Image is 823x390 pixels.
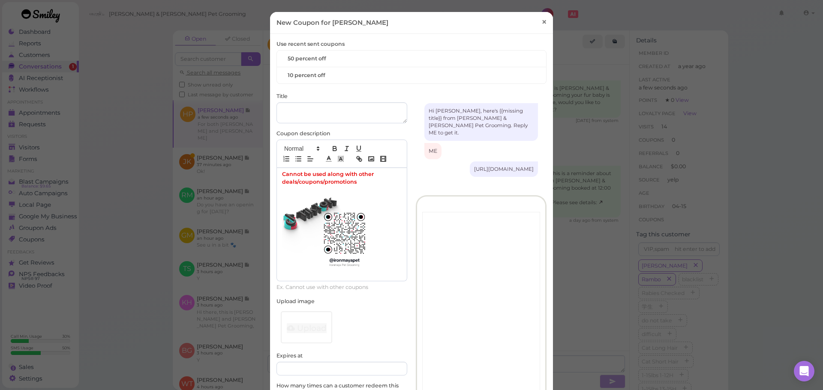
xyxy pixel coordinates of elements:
div: 10 percent off [288,71,325,79]
label: Use recent sent coupons [276,40,345,48]
button: 50 percent off [276,50,547,67]
button: 10 percent off [276,67,547,84]
label: Title [276,92,288,100]
label: Coupon description [276,130,330,137]
span: × [541,16,547,28]
div: New Coupon for [PERSON_NAME] [276,18,388,27]
div: [URL][DOMAIN_NAME] [470,161,538,177]
div: Hi [PERSON_NAME], here's {{missing title}} from [PERSON_NAME] & [PERSON_NAME] Pet Grooming. Reply... [424,103,538,141]
label: Expires at [276,352,303,360]
span: Ex. Cannot use with other coupons [276,283,407,291]
div: ME [424,143,442,159]
span: Upload [287,323,327,333]
strong: Cannot be used along with other deals/coupons/promotions [282,171,375,185]
img: null [282,194,402,271]
div: 50 percent off [288,55,326,63]
label: Upload image [276,298,315,305]
div: Open Intercom Messenger [794,361,814,381]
